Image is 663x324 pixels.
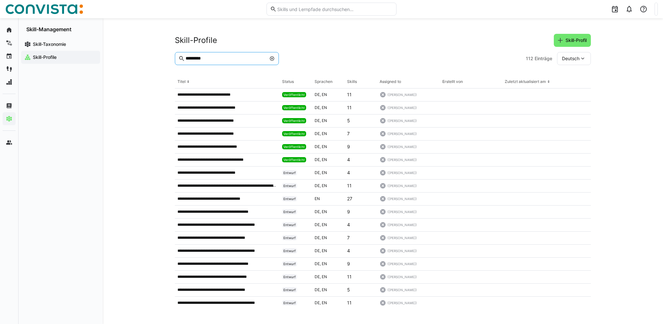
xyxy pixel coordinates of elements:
div: Titel [177,79,186,84]
span: ([PERSON_NAME]) [387,183,417,188]
span: de [315,235,322,240]
span: en [322,222,327,227]
div: Sprachen [315,79,332,84]
span: ([PERSON_NAME]) [387,105,417,110]
span: en [322,131,327,136]
span: ([PERSON_NAME]) [387,118,417,123]
span: de [315,170,322,175]
span: de [315,157,322,162]
span: de [315,131,322,136]
span: en [315,196,320,201]
span: Veröffentlicht [283,132,305,136]
input: Skills und Lernpfade durchsuchen… [277,6,393,12]
span: Entwurf [283,223,296,227]
span: de [315,92,322,97]
span: ([PERSON_NAME]) [387,262,417,266]
p: 4 [347,222,350,228]
div: Zuletzt aktualisiert am [505,79,546,84]
span: de [315,248,322,253]
span: ([PERSON_NAME]) [387,223,417,227]
p: 9 [347,261,350,267]
span: en [322,118,327,123]
span: en [322,300,327,305]
div: Skills [347,79,357,84]
span: Veröffentlicht [283,145,305,149]
p: 7 [347,235,350,241]
p: 5 [347,287,350,293]
span: Veröffentlicht [283,158,305,162]
p: 9 [347,209,350,215]
span: de [315,274,322,279]
span: ([PERSON_NAME]) [387,92,417,97]
p: 7 [347,130,350,137]
span: en [322,170,327,175]
span: Veröffentlicht [283,106,305,110]
span: Deutsch [562,55,579,62]
span: Veröffentlicht [283,119,305,123]
span: en [322,235,327,240]
span: en [322,105,327,110]
p: 4 [347,248,350,254]
p: 11 [347,300,352,306]
span: Entwurf [283,236,296,240]
span: ([PERSON_NAME]) [387,301,417,305]
span: Entwurf [283,197,296,201]
span: en [322,248,327,253]
span: ([PERSON_NAME]) [387,157,417,162]
p: 11 [347,91,352,98]
span: ([PERSON_NAME]) [387,236,417,240]
span: en [322,183,327,188]
span: en [322,209,327,214]
span: de [315,300,322,305]
p: 5 [347,117,350,124]
span: Entwurf [283,301,296,305]
p: 27 [347,196,352,202]
span: en [322,261,327,266]
p: 11 [347,182,352,189]
span: de [315,144,322,149]
span: de [315,209,322,214]
span: Entwurf [283,210,296,214]
span: Entwurf [283,262,296,266]
p: 4 [347,169,350,176]
span: en [322,287,327,292]
span: ([PERSON_NAME]) [387,209,417,214]
span: en [322,92,327,97]
span: ([PERSON_NAME]) [387,170,417,175]
p: 11 [347,274,352,280]
button: Skill-Profil [554,34,591,47]
span: Einträge [535,55,552,62]
span: de [315,287,322,292]
span: de [315,222,322,227]
span: de [315,183,322,188]
span: ([PERSON_NAME]) [387,144,417,149]
span: de [315,105,322,110]
span: ([PERSON_NAME]) [387,288,417,292]
span: Veröffentlicht [283,93,305,97]
p: 4 [347,156,350,163]
span: de [315,261,322,266]
span: ([PERSON_NAME]) [387,249,417,253]
p: 11 [347,104,352,111]
span: en [322,157,327,162]
span: Entwurf [283,184,296,188]
div: Erstellt von [442,79,463,84]
h2: Skill-Profile [175,35,217,45]
span: en [322,274,327,279]
div: Status [282,79,294,84]
span: en [322,144,327,149]
span: ([PERSON_NAME]) [387,275,417,279]
span: ([PERSON_NAME]) [387,196,417,201]
span: ([PERSON_NAME]) [387,131,417,136]
span: 112 [526,55,533,62]
span: Entwurf [283,288,296,292]
p: 9 [347,143,350,150]
span: Entwurf [283,171,296,175]
span: Skill-Profil [565,37,588,44]
span: de [315,118,322,123]
div: Assigned to [380,79,401,84]
span: Entwurf [283,275,296,279]
span: Entwurf [283,249,296,253]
